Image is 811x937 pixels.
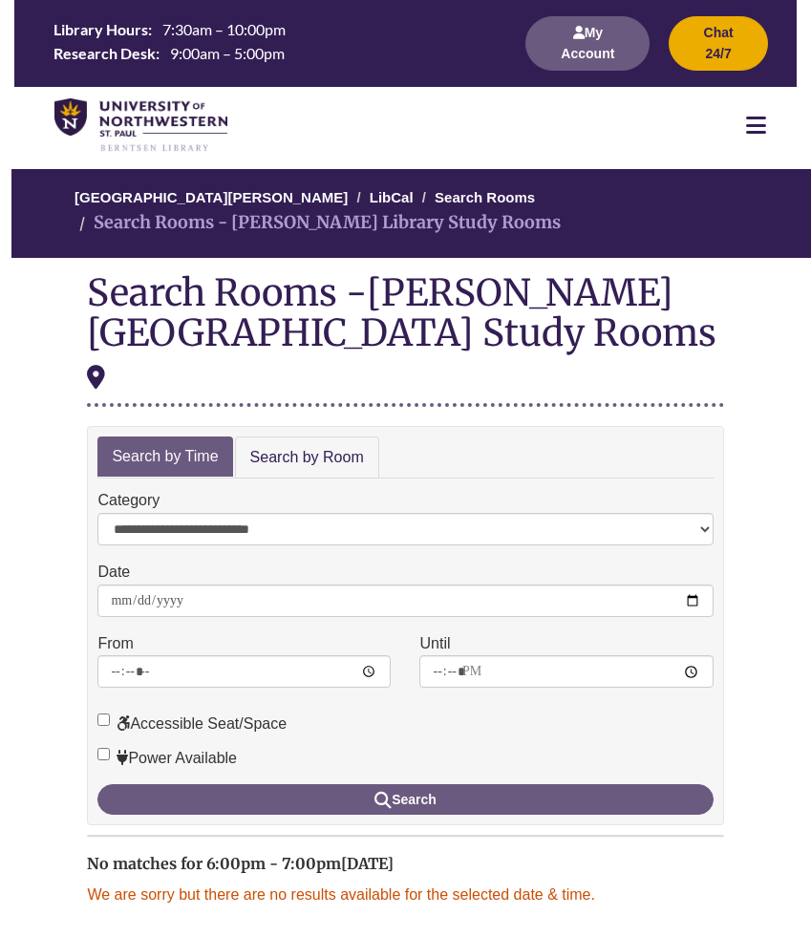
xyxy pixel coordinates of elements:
[669,45,768,61] a: Chat 24/7
[87,169,723,258] nav: Breadcrumb
[46,19,155,40] th: Library Hours:
[97,712,287,736] label: Accessible Seat/Space
[54,98,227,153] img: UNWSP Library Logo
[75,189,348,205] a: [GEOGRAPHIC_DATA][PERSON_NAME]
[87,856,723,873] h2: No matches for 6:00pm - 7:00pm[DATE]
[235,437,379,479] a: Search by Room
[669,16,768,71] button: Chat 24/7
[97,488,160,513] label: Category
[87,883,723,907] p: We are sorry but there are no results available for the selected date & time.
[97,746,237,771] label: Power Available
[46,42,162,63] th: Research Desk:
[97,631,133,656] label: From
[525,16,650,71] button: My Account
[97,437,232,478] a: Search by Time
[46,19,503,66] table: Hours Today
[525,45,650,61] a: My Account
[97,784,713,815] button: Search
[170,44,285,62] span: 9:00am – 5:00pm
[97,748,110,760] input: Power Available
[87,269,716,395] div: [PERSON_NAME][GEOGRAPHIC_DATA] Study Rooms
[162,20,286,38] span: 7:30am – 10:00pm
[419,631,450,656] label: Until
[46,19,503,68] a: Hours Today
[370,189,414,205] a: LibCal
[75,209,561,237] li: Search Rooms - [PERSON_NAME] Library Study Rooms
[87,272,723,407] div: Search Rooms -
[97,560,130,585] label: Date
[97,713,110,726] input: Accessible Seat/Space
[435,189,535,205] a: Search Rooms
